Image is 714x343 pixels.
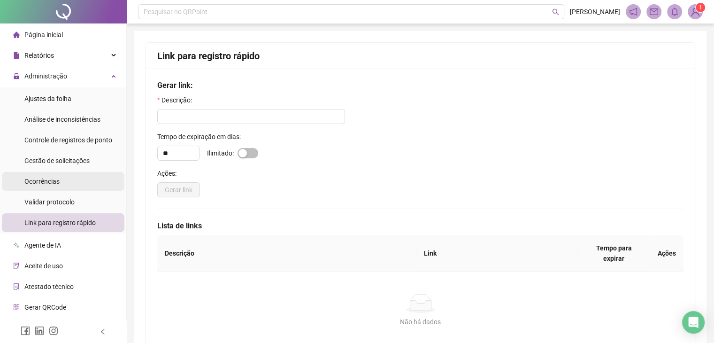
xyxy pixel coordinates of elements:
[157,220,683,232] h5: Lista de links
[24,262,63,270] span: Aceite de uso
[157,80,683,91] h5: Gerar link:
[169,317,672,327] div: Não há dados
[100,328,106,335] span: left
[24,95,71,102] span: Ajustes da folha
[13,52,20,59] span: file
[650,8,658,16] span: mail
[24,178,60,185] span: Ocorrências
[24,283,74,290] span: Atestado técnico
[24,136,112,144] span: Controle de registros de ponto
[24,219,96,226] span: Link para registro rápido
[13,263,20,269] span: audit
[699,4,702,11] span: 1
[157,49,683,62] h4: Link para registro rápido
[49,326,58,335] span: instagram
[24,304,66,311] span: Gerar QRCode
[24,31,63,39] span: Página inicial
[682,311,705,334] div: Open Intercom Messenger
[696,3,705,12] sup: Atualize o seu contato no menu Meus Dados
[157,235,416,272] th: Descrição
[577,235,650,272] th: Tempo para expirar
[24,198,75,206] span: Validar protocolo
[24,116,100,123] span: Análise de inconsistências
[157,182,200,197] button: Gerar link
[650,235,683,272] th: Ações
[24,242,61,249] span: Agente de IA
[416,235,577,272] th: Link
[688,5,702,19] img: 82407
[24,52,54,59] span: Relatórios
[13,73,20,79] span: lock
[35,326,44,335] span: linkedin
[570,7,620,17] span: [PERSON_NAME]
[21,326,30,335] span: facebook
[157,132,247,142] label: Tempo de expiração em dias:
[157,95,198,105] label: Descrição:
[629,8,637,16] span: notification
[13,304,20,311] span: qrcode
[24,157,90,164] span: Gestão de solicitações
[13,283,20,290] span: solution
[207,148,234,158] span: Ilimitado:
[157,168,183,179] label: Ações:
[24,72,67,80] span: Administração
[670,8,679,16] span: bell
[552,8,559,16] span: search
[13,31,20,38] span: home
